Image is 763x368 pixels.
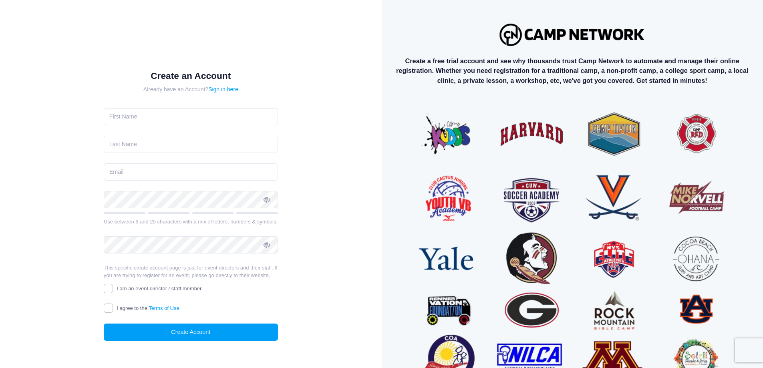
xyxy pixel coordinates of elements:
[117,286,201,292] span: I am an event director / staff member
[104,304,113,313] input: I agree to theTerms of Use
[104,163,278,181] input: Email
[149,305,179,311] a: Terms of Use
[104,218,278,226] div: Use between 6 and 25 characters with a mix of letters, numbers & symbols.
[388,56,757,85] p: Create a free trial account and see why thousands trust Camp Network to automate and manage their...
[104,85,278,94] div: Already have an Account?
[104,108,278,125] input: First Name
[104,70,278,81] h1: Create an Account
[117,305,179,311] span: I agree to the
[208,86,238,93] a: Sign in here
[104,136,278,153] input: Last Name
[104,324,278,341] button: Create Account
[104,284,113,293] input: I am an event director / staff member
[104,264,278,280] p: This specific create account page is just for event directors and their staff. If you are trying ...
[496,20,649,50] img: Logo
